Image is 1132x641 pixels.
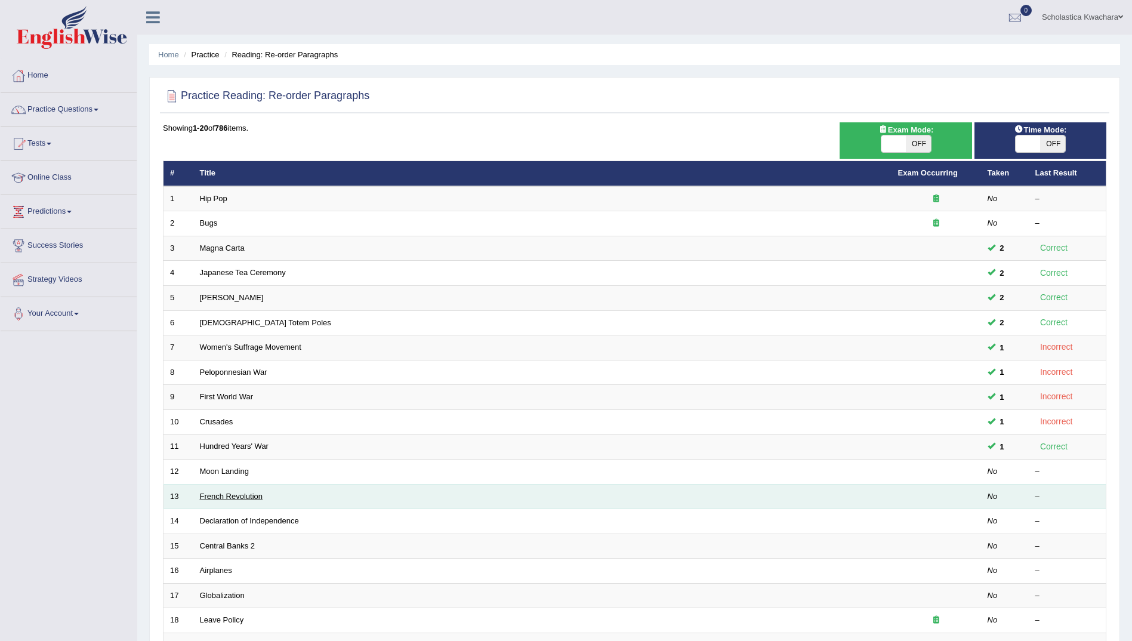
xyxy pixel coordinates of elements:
a: Leave Policy [200,615,244,624]
div: Correct [1035,241,1073,255]
a: Declaration of Independence [200,516,299,525]
a: Strategy Videos [1,263,137,293]
a: [DEMOGRAPHIC_DATA] Totem Poles [200,318,331,327]
div: – [1035,193,1100,205]
span: Time Mode: [1009,124,1071,136]
a: Your Account [1,297,137,327]
th: Taken [981,161,1029,186]
a: Online Class [1,161,137,191]
li: Reading: Re-order Paragraphs [221,49,338,60]
div: Exam occurring question [898,218,974,229]
span: You can still take this question [995,242,1009,254]
span: You can still take this question [995,391,1009,403]
td: 1 [164,186,193,211]
a: Home [158,50,179,59]
td: 13 [164,484,193,509]
span: You can still take this question [995,291,1009,304]
a: Airplanes [200,566,232,575]
td: 6 [164,310,193,335]
div: – [1035,491,1100,503]
a: Japanese Tea Ceremony [200,268,286,277]
em: No [988,615,998,624]
a: Hip Pop [200,194,227,203]
span: You can still take this question [995,440,1009,453]
td: 11 [164,434,193,460]
span: You can still take this question [995,341,1009,354]
a: Crusades [200,417,233,426]
th: Last Result [1029,161,1106,186]
td: 3 [164,236,193,261]
div: – [1035,615,1100,626]
div: – [1035,590,1100,602]
div: Showing of items. [163,122,1106,134]
td: 8 [164,360,193,385]
div: Incorrect [1035,390,1078,403]
td: 14 [164,509,193,534]
a: Practice Questions [1,93,137,123]
em: No [988,467,998,476]
em: No [988,566,998,575]
li: Practice [181,49,219,60]
a: Exam Occurring [898,168,958,177]
td: 17 [164,583,193,608]
div: – [1035,218,1100,229]
td: 7 [164,335,193,360]
div: Exam occurring question [898,193,974,205]
div: – [1035,466,1100,477]
div: Correct [1035,266,1073,280]
h2: Practice Reading: Re-order Paragraphs [163,87,369,105]
span: You can still take this question [995,415,1009,428]
div: Incorrect [1035,415,1078,429]
a: Peloponnesian War [200,368,267,377]
td: 2 [164,211,193,236]
a: [PERSON_NAME] [200,293,264,302]
td: 10 [164,409,193,434]
td: 18 [164,608,193,633]
span: You can still take this question [995,316,1009,329]
a: Magna Carta [200,244,245,252]
em: No [988,516,998,525]
div: Correct [1035,291,1073,304]
a: French Revolution [200,492,263,501]
td: 15 [164,534,193,559]
b: 786 [215,124,228,132]
div: – [1035,516,1100,527]
span: You can still take this question [995,366,1009,378]
td: 9 [164,385,193,410]
span: You can still take this question [995,267,1009,279]
em: No [988,492,998,501]
a: Home [1,59,137,89]
em: No [988,541,998,550]
div: Exam occurring question [898,615,974,626]
a: Women's Suffrage Movement [200,343,301,352]
em: No [988,194,998,203]
th: Title [193,161,892,186]
a: First World War [200,392,254,401]
span: OFF [906,135,931,152]
a: Success Stories [1,229,137,259]
td: 4 [164,261,193,286]
td: 16 [164,559,193,584]
a: Bugs [200,218,218,227]
div: Correct [1035,440,1073,454]
span: OFF [1040,135,1065,152]
div: Correct [1035,316,1073,329]
em: No [988,591,998,600]
em: No [988,218,998,227]
td: 5 [164,286,193,311]
a: Central Banks 2 [200,541,255,550]
div: Incorrect [1035,365,1078,379]
span: Exam Mode: [874,124,938,136]
td: 12 [164,459,193,484]
b: 1-20 [193,124,208,132]
a: Tests [1,127,137,157]
a: Moon Landing [200,467,249,476]
div: Incorrect [1035,340,1078,354]
div: – [1035,565,1100,577]
a: Hundred Years' War [200,442,269,451]
div: – [1035,541,1100,552]
a: Globalization [200,591,245,600]
a: Predictions [1,195,137,225]
span: 0 [1020,5,1032,16]
div: Show exams occurring in exams [840,122,971,159]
